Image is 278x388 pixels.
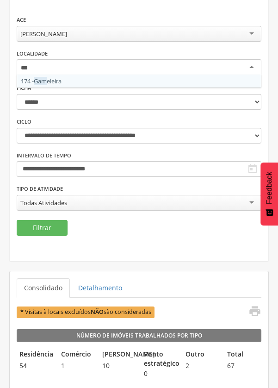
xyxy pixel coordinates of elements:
span: 2 [183,361,220,370]
a: Consolidado [17,278,70,298]
i:  [248,305,261,318]
span: 1 [58,361,95,370]
legend: [PERSON_NAME] [99,350,136,360]
div: 174 - eleira [17,75,261,88]
button: Feedback - Mostrar pesquisa [260,163,278,225]
span: 10 [99,361,136,370]
legend: Número de Imóveis Trabalhados por Tipo [17,329,261,342]
label: ACE [17,16,26,24]
legend: Comércio [58,350,95,360]
label: Ciclo [17,118,31,125]
legend: Outro [183,350,220,360]
label: Tipo de Atividade [17,185,63,193]
span: Feedback [265,172,273,204]
label: Intervalo de Tempo [17,152,71,159]
label: Ficha [17,84,31,92]
span: 0 [141,369,178,378]
label: Localidade [17,50,48,57]
span: * Visitas à locais excluídos são consideradas [17,307,154,318]
i:  [247,163,258,175]
legend: Total [224,350,261,360]
legend: Ponto estratégico [141,350,178,368]
span: 67 [224,361,261,370]
b: NÃO [91,308,104,316]
button: Filtrar [17,220,68,236]
div: [PERSON_NAME] [20,30,67,38]
a: Detalhamento [71,278,130,298]
span: Gam [34,77,47,85]
a:  [242,305,261,320]
div: Todas Atividades [20,199,67,207]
